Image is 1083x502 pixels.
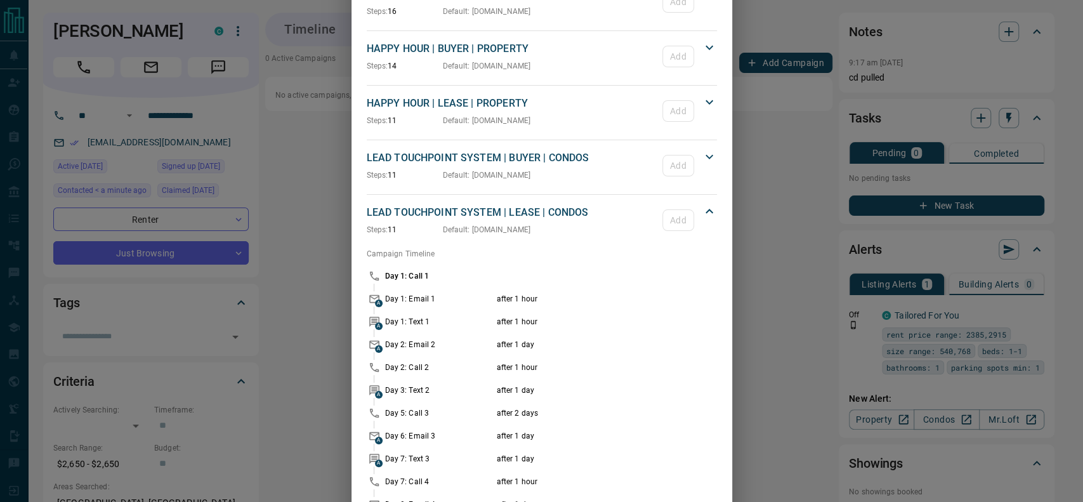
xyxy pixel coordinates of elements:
[385,270,494,282] p: Day 1: Call 1
[497,453,678,465] p: after 1 day
[497,407,678,419] p: after 2 days
[367,169,443,181] p: 11
[367,93,717,129] div: HAPPY HOUR | LEASE | PROPERTYSteps:11Default: [DOMAIN_NAME]Add
[367,205,657,220] p: LEAD TOUCHPOINT SYSTEM | LEASE | CONDOS
[367,6,443,17] p: 16
[385,430,494,442] p: Day 6: Email 3
[497,476,678,487] p: after 1 hour
[385,476,494,487] p: Day 7: Call 4
[367,225,388,234] span: Steps:
[367,202,717,238] div: LEAD TOUCHPOINT SYSTEM | LEASE | CONDOSSteps:11Default: [DOMAIN_NAME]Add
[497,316,678,327] p: after 1 hour
[385,316,494,327] p: Day 1: Text 1
[497,430,678,442] p: after 1 day
[385,453,494,465] p: Day 7: Text 3
[367,62,388,70] span: Steps:
[375,437,383,444] span: A
[497,293,678,305] p: after 1 hour
[375,391,383,399] span: A
[497,339,678,350] p: after 1 day
[367,41,657,56] p: HAPPY HOUR | BUYER | PROPERTY
[375,322,383,330] span: A
[385,407,494,419] p: Day 5: Call 3
[367,150,657,166] p: LEAD TOUCHPOINT SYSTEM | BUYER | CONDOS
[367,60,443,72] p: 14
[443,6,531,17] p: Default : [DOMAIN_NAME]
[375,345,383,353] span: A
[443,169,531,181] p: Default : [DOMAIN_NAME]
[375,459,383,467] span: A
[367,96,657,111] p: HAPPY HOUR | LEASE | PROPERTY
[385,385,494,396] p: Day 3: Text 2
[443,115,531,126] p: Default : [DOMAIN_NAME]
[367,148,717,183] div: LEAD TOUCHPOINT SYSTEM | BUYER | CONDOSSteps:11Default: [DOMAIN_NAME]Add
[367,39,717,74] div: HAPPY HOUR | BUYER | PROPERTYSteps:14Default: [DOMAIN_NAME]Add
[375,300,383,307] span: A
[497,385,678,396] p: after 1 day
[385,362,494,373] p: Day 2: Call 2
[367,115,443,126] p: 11
[443,60,531,72] p: Default : [DOMAIN_NAME]
[367,171,388,180] span: Steps:
[367,116,388,125] span: Steps:
[385,339,494,350] p: Day 2: Email 2
[367,7,388,16] span: Steps:
[367,224,443,235] p: 11
[385,293,494,305] p: Day 1: Email 1
[367,248,717,260] p: Campaign Timeline
[497,362,678,373] p: after 1 hour
[443,224,531,235] p: Default : [DOMAIN_NAME]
